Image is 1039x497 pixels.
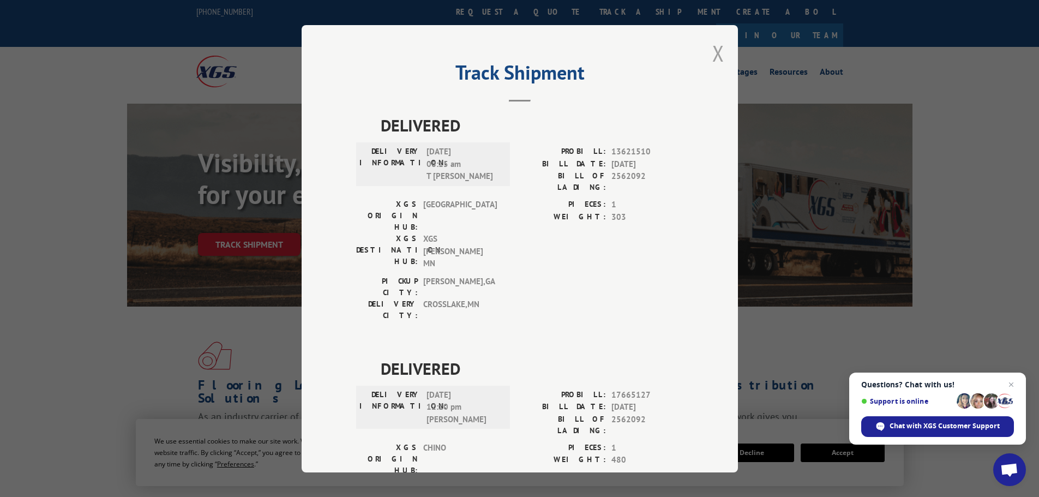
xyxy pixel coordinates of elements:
span: Close chat [1005,378,1018,391]
label: XGS ORIGIN HUB: [356,441,418,476]
span: [DATE] 08:15 am T [PERSON_NAME] [427,146,500,183]
span: [DATE] [611,401,683,414]
label: PIECES: [520,441,606,454]
button: Close modal [712,39,724,68]
label: WEIGHT: [520,211,606,223]
div: Chat with XGS Customer Support [861,416,1014,437]
span: [DATE] 12:10 pm [PERSON_NAME] [427,388,500,426]
span: DELIVERED [381,113,683,137]
span: XGS [PERSON_NAME] MN [423,233,497,270]
label: XGS DESTINATION HUB: [356,233,418,270]
label: WEIGHT: [520,454,606,466]
label: DELIVERY CITY: [356,298,418,321]
label: BILL DATE: [520,158,606,170]
span: 17665127 [611,388,683,401]
span: DELIVERED [381,356,683,380]
span: [DATE] [611,158,683,170]
label: PIECES: [520,199,606,211]
label: BILL OF LADING: [520,413,606,436]
label: PROBILL: [520,388,606,401]
span: 2562092 [611,413,683,436]
span: 303 [611,211,683,223]
span: Support is online [861,397,953,405]
label: BILL DATE: [520,401,606,414]
span: 1 [611,441,683,454]
span: Chat with XGS Customer Support [890,421,1000,431]
span: [PERSON_NAME] , GA [423,275,497,298]
label: PICKUP CITY: [356,275,418,298]
span: 1 [611,199,683,211]
label: DELIVERY INFORMATION: [359,146,421,183]
label: BILL OF LADING: [520,170,606,193]
div: Open chat [993,453,1026,486]
span: 2562092 [611,170,683,193]
span: [GEOGRAPHIC_DATA] [423,199,497,233]
span: CHINO [423,441,497,476]
span: Questions? Chat with us! [861,380,1014,389]
label: DELIVERY INFORMATION: [359,388,421,426]
span: 480 [611,454,683,466]
span: CROSSLAKE , MN [423,298,497,321]
label: XGS ORIGIN HUB: [356,199,418,233]
span: 13621510 [611,146,683,158]
label: PROBILL: [520,146,606,158]
h2: Track Shipment [356,65,683,86]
